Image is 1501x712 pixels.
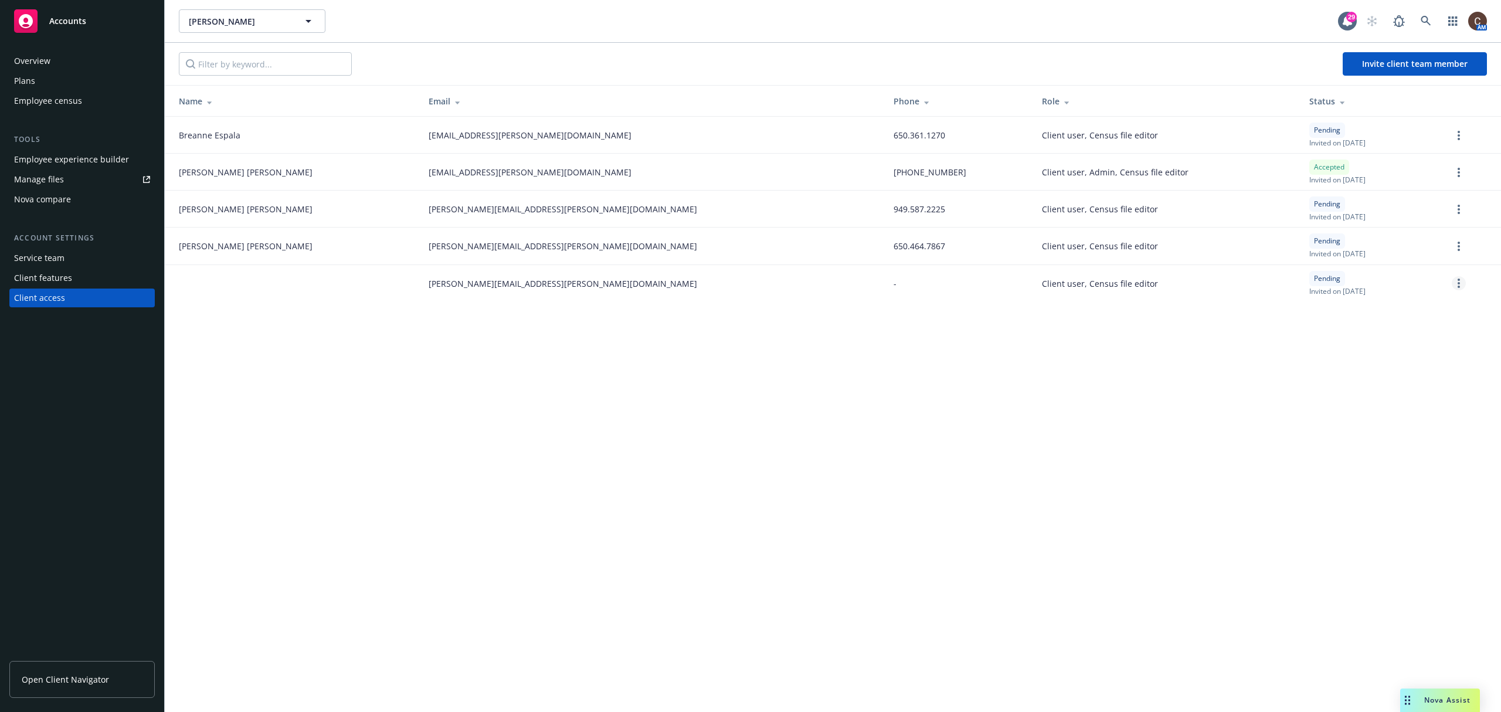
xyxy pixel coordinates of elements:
[9,150,155,169] a: Employee experience builder
[9,72,155,90] a: Plans
[9,289,155,307] a: Client access
[894,240,945,252] span: 650.464.7867
[9,269,155,287] a: Client features
[14,52,50,70] div: Overview
[9,91,155,110] a: Employee census
[1309,95,1433,107] div: Status
[179,203,313,215] span: [PERSON_NAME] [PERSON_NAME]
[9,249,155,267] a: Service team
[429,203,697,215] span: [PERSON_NAME][EMAIL_ADDRESS][PERSON_NAME][DOMAIN_NAME]
[1360,9,1384,33] a: Start snowing
[1400,689,1415,712] div: Drag to move
[1042,166,1188,178] span: Client user, Admin, Census file editor
[894,203,945,215] span: 949.587.2225
[9,232,155,244] div: Account settings
[1042,240,1158,252] span: Client user, Census file editor
[9,170,155,189] a: Manage files
[179,129,240,141] span: Breanne Espala
[1452,128,1466,143] a: more
[1042,203,1158,215] span: Client user, Census file editor
[9,52,155,70] a: Overview
[1314,273,1340,284] span: Pending
[1452,276,1466,290] a: more
[1309,138,1366,148] span: Invited on [DATE]
[1042,277,1158,290] span: Client user, Census file editor
[1042,129,1158,141] span: Client user, Census file editor
[1309,249,1366,259] span: Invited on [DATE]
[179,240,313,252] span: [PERSON_NAME] [PERSON_NAME]
[1309,175,1366,185] span: Invited on [DATE]
[9,134,155,145] div: Tools
[14,249,64,267] div: Service team
[429,277,697,290] span: [PERSON_NAME][EMAIL_ADDRESS][PERSON_NAME][DOMAIN_NAME]
[429,240,697,252] span: [PERSON_NAME][EMAIL_ADDRESS][PERSON_NAME][DOMAIN_NAME]
[1314,162,1344,172] span: Accepted
[1314,125,1340,135] span: Pending
[894,95,1023,107] div: Phone
[14,289,65,307] div: Client access
[429,129,631,141] span: [EMAIL_ADDRESS][PERSON_NAME][DOMAIN_NAME]
[22,673,109,686] span: Open Client Navigator
[179,95,410,107] div: Name
[1468,12,1487,30] img: photo
[14,150,129,169] div: Employee experience builder
[14,91,82,110] div: Employee census
[894,129,945,141] span: 650.361.1270
[9,5,155,38] a: Accounts
[1387,9,1411,33] a: Report a Bug
[14,72,35,90] div: Plans
[1309,212,1366,222] span: Invited on [DATE]
[1452,239,1466,253] a: more
[1309,286,1366,296] span: Invited on [DATE]
[1424,695,1471,705] span: Nova Assist
[14,269,72,287] div: Client features
[894,277,896,290] span: -
[1452,202,1466,216] a: more
[189,15,290,28] span: [PERSON_NAME]
[1314,236,1340,246] span: Pending
[14,170,64,189] div: Manage files
[429,166,631,178] span: [EMAIL_ADDRESS][PERSON_NAME][DOMAIN_NAME]
[1343,52,1487,76] button: Invite client team member
[9,190,155,209] a: Nova compare
[894,166,966,178] span: [PHONE_NUMBER]
[429,95,875,107] div: Email
[1346,12,1357,22] div: 29
[1042,95,1291,107] div: Role
[14,190,71,209] div: Nova compare
[1414,9,1438,33] a: Search
[49,16,86,26] span: Accounts
[1452,165,1466,179] a: more
[1441,9,1465,33] a: Switch app
[1314,199,1340,209] span: Pending
[179,9,325,33] button: [PERSON_NAME]
[1400,689,1480,712] button: Nova Assist
[179,52,352,76] input: Filter by keyword...
[179,166,313,178] span: [PERSON_NAME] [PERSON_NAME]
[1362,58,1468,69] span: Invite client team member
